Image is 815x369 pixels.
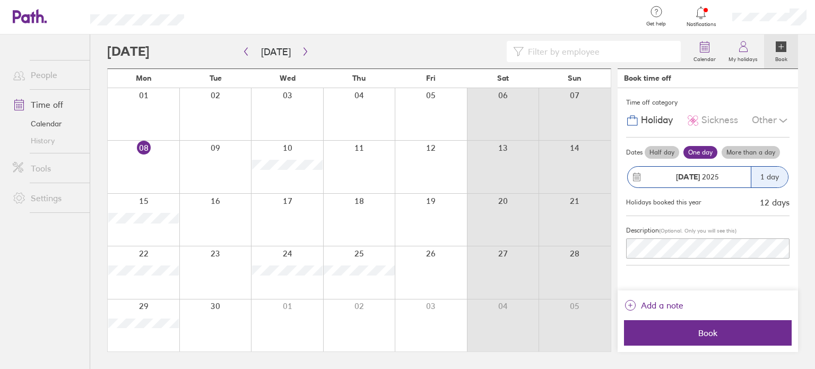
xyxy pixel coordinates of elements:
span: (Optional. Only you will see this) [659,227,736,234]
a: Notifications [684,5,718,28]
button: Add a note [624,297,683,314]
label: One day [683,146,717,159]
a: Calendar [4,115,90,132]
a: Book [764,35,798,68]
a: My holidays [722,35,764,68]
span: Sat [497,74,509,82]
span: 2025 [676,173,719,181]
label: Calendar [687,53,722,63]
span: Add a note [641,297,683,314]
label: Book [769,53,794,63]
label: Half day [645,146,679,159]
span: Thu [352,74,366,82]
strong: [DATE] [676,172,700,182]
span: Tue [210,74,222,82]
span: Get help [639,21,673,27]
div: 12 days [760,198,790,207]
span: Notifications [684,21,718,28]
div: Holidays booked this year [626,199,701,206]
a: Tools [4,158,90,179]
a: History [4,132,90,149]
span: Book [631,328,784,338]
button: [DATE] [253,43,299,61]
a: Time off [4,94,90,115]
input: Filter by employee [524,41,674,62]
a: Calendar [687,35,722,68]
button: Book [624,320,792,346]
a: Settings [4,187,90,209]
span: Holiday [641,115,673,126]
button: [DATE] 20251 day [626,161,790,193]
label: More than a day [722,146,780,159]
a: People [4,64,90,85]
span: Fri [426,74,436,82]
div: 1 day [751,167,788,187]
span: Sickness [701,115,738,126]
span: Sun [568,74,582,82]
span: Description [626,226,659,234]
span: Dates [626,149,643,156]
span: Mon [136,74,152,82]
span: Wed [280,74,296,82]
div: Book time off [624,74,671,82]
div: Other [752,110,790,131]
div: Time off category [626,95,790,110]
label: My holidays [722,53,764,63]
